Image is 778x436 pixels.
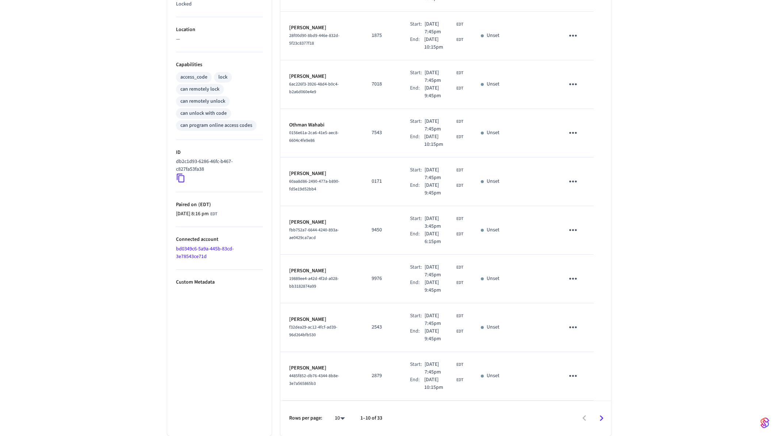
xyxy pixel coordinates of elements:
[456,361,463,368] span: EDT
[180,110,227,117] div: can unlock with code
[456,280,463,286] span: EDT
[176,245,234,260] a: bd0349c6-5a9a-445b-83cd-3e78543ce71d
[289,364,354,372] p: [PERSON_NAME]
[176,149,263,156] p: ID
[176,210,217,218] div: America/Toronto
[197,201,211,208] span: ( EDT )
[593,410,610,427] button: Go to next page
[289,178,340,192] span: 60aa8d86-2490-477a-b890-fd5e19d52bb4
[424,376,455,391] span: [DATE] 10:15pm
[425,20,463,36] div: America/Toronto
[289,227,339,241] span: fbb752a7-6644-4240-893a-ae0429ca7acd
[176,236,263,243] p: Connected account
[456,37,463,43] span: EDT
[425,20,455,36] span: [DATE] 7:45pm
[176,26,263,34] p: Location
[410,279,425,294] div: End:
[372,32,392,39] p: 1875
[487,372,499,380] p: Unset
[289,324,337,338] span: f32dea29-ac12-4fcf-ad39-96d264bfb530
[424,376,464,391] div: America/Toronto
[289,170,354,178] p: [PERSON_NAME]
[456,328,463,335] span: EDT
[425,118,463,133] div: America/Toronto
[176,35,263,43] p: —
[410,20,425,36] div: Start:
[372,129,392,137] p: 7543
[425,182,463,197] div: America/Toronto
[410,376,424,391] div: End:
[289,316,354,323] p: [PERSON_NAME]
[456,264,463,271] span: EDT
[289,73,354,80] p: [PERSON_NAME]
[424,133,455,148] span: [DATE] 10:15pm
[487,129,499,137] p: Unset
[176,61,263,69] p: Capabilities
[410,166,425,182] div: Start:
[289,219,354,226] p: [PERSON_NAME]
[456,70,463,76] span: EDT
[425,69,455,84] span: [DATE] 7:45pm
[487,178,499,185] p: Unset
[456,216,463,222] span: EDT
[410,264,425,279] div: Start:
[425,279,463,294] div: America/Toronto
[176,278,263,286] p: Custom Metadata
[410,361,425,376] div: Start:
[410,312,425,327] div: Start:
[456,21,463,28] span: EDT
[372,178,392,185] p: 0171
[289,24,354,32] p: [PERSON_NAME]
[487,275,499,283] p: Unset
[410,215,425,230] div: Start:
[456,167,463,174] span: EDT
[176,210,209,218] span: [DATE] 8:16 pm
[176,158,260,173] p: db2c1d93-6286-46fc-b467-c827fa53fa38
[425,84,463,100] div: America/Toronto
[425,264,455,279] span: [DATE] 7:45pm
[289,33,340,46] span: 28f00d90-8bd9-446e-832d-5f23c8377f18
[424,133,464,148] div: America/Toronto
[425,215,463,230] div: America/Toronto
[180,86,219,93] div: can remotely lock
[425,312,455,327] span: [DATE] 7:45pm
[760,417,769,429] img: SeamLogoGradient.69752ec5.svg
[487,80,499,88] p: Unset
[487,32,499,39] p: Unset
[425,230,463,246] div: America/Toronto
[176,201,263,209] p: Paired on
[372,323,392,331] p: 2543
[210,211,217,217] span: EDT
[410,182,425,197] div: End:
[425,84,455,100] span: [DATE] 9:45pm
[425,69,463,84] div: America/Toronto
[425,166,455,182] span: [DATE] 7:45pm
[425,327,455,343] span: [DATE] 9:45pm
[487,226,499,234] p: Unset
[372,372,392,380] p: 2879
[456,85,463,92] span: EDT
[289,373,339,387] span: 4485f852-db76-4344-8b8e-3e7a565865b3
[456,377,463,383] span: EDT
[425,230,455,246] span: [DATE] 6:15pm
[425,312,463,327] div: America/Toronto
[456,134,463,140] span: EDT
[289,267,354,275] p: [PERSON_NAME]
[372,275,392,283] p: 9976
[456,231,463,238] span: EDT
[180,122,252,129] div: can program online access codes
[410,84,425,100] div: End:
[424,36,464,51] div: America/Toronto
[410,36,424,51] div: End:
[425,118,455,133] span: [DATE] 7:45pm
[425,361,455,376] span: [DATE] 7:45pm
[289,276,339,289] span: 19889ee4-a42d-4f2d-a028-bb3182874a99
[218,73,227,81] div: lock
[176,0,263,8] p: Locked
[289,414,322,422] p: Rows per page:
[487,323,499,331] p: Unset
[425,182,455,197] span: [DATE] 9:45pm
[180,98,225,105] div: can remotely unlock
[456,182,463,189] span: EDT
[425,327,463,343] div: America/Toronto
